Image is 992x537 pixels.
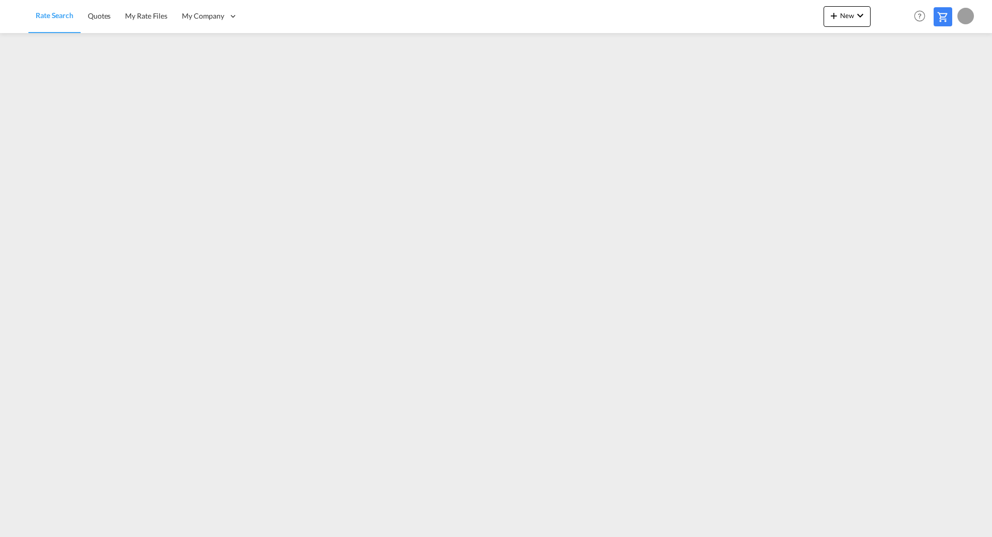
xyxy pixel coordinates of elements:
md-icon: icon-chevron-down [854,9,866,22]
span: Rate Search [36,11,73,20]
span: New [828,11,866,20]
span: My Company [182,11,224,21]
md-icon: icon-plus 400-fg [828,9,840,22]
span: My Rate Files [125,11,167,20]
button: icon-plus 400-fgNewicon-chevron-down [824,6,871,27]
span: Quotes [88,11,111,20]
span: Help [911,7,928,25]
div: Help [911,7,934,26]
